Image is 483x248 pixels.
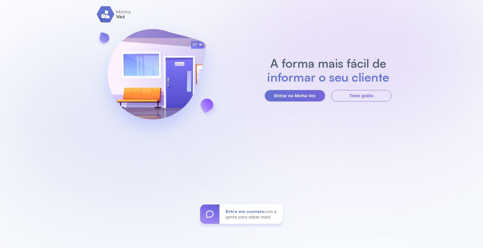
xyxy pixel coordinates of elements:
[200,205,283,224] a: Entre em contatocom a gente para saber mais!
[267,56,389,70] h2: A forma mais fácil de
[226,209,264,214] span: Entre em contato
[97,6,131,23] img: logo.svg
[267,70,389,84] h2: informar o seu cliente
[91,13,222,144] img: banner-login.svg
[219,205,283,224] div: com a gente para saber mais!
[265,90,325,101] button: Entrar no Minha Vez
[331,90,392,101] button: Teste grátis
